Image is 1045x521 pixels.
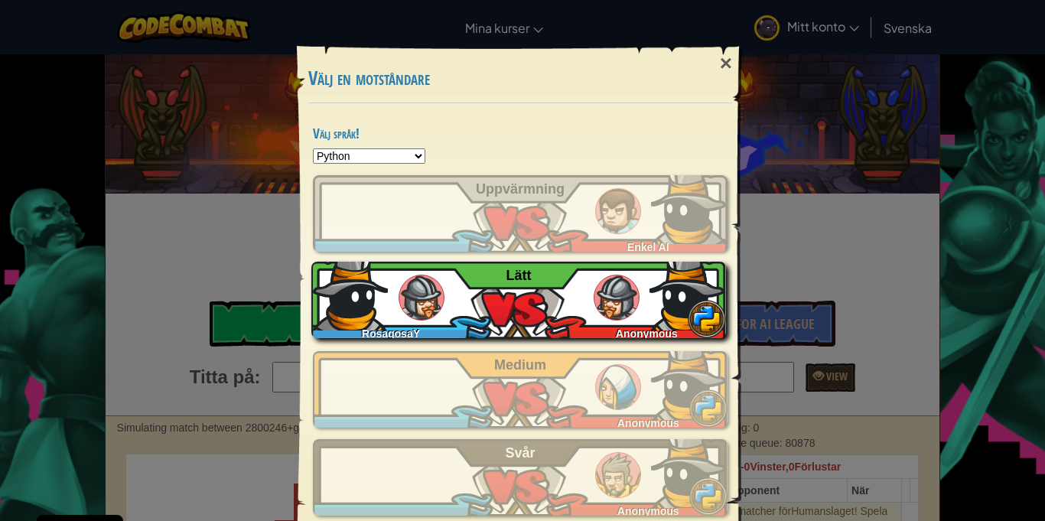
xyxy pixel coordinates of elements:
[494,357,546,373] span: Medium
[313,439,728,516] a: Anonymous
[362,327,420,340] span: RosagosaY
[651,344,728,420] img: H85p6tm4DXF7AAAAAElFTkSuQmCC
[313,126,728,141] h4: Välj språk!
[616,327,678,340] span: Anonymous
[651,168,728,244] img: H85p6tm4DXF7AAAAAElFTkSuQmCC
[506,268,532,283] span: Lätt
[313,262,728,338] a: RosagosaYAnonymous
[617,417,679,429] span: Anonymous
[311,254,388,331] img: H85p6tm4DXF7AAAAAElFTkSuQmCC
[476,181,565,197] span: Uppvärmning
[313,175,728,252] a: Enkel AI
[506,445,536,461] span: Svår
[617,505,679,517] span: Anonymous
[649,254,726,331] img: H85p6tm4DXF7AAAAAElFTkSuQmCC
[594,275,640,321] img: humans_ladder_easy.png
[308,68,732,89] h3: Välj en motståndare
[627,241,669,253] span: Enkel AI
[651,431,728,508] img: H85p6tm4DXF7AAAAAElFTkSuQmCC
[313,351,728,428] a: Anonymous
[595,364,641,410] img: humans_ladder_medium.png
[595,452,641,498] img: humans_ladder_hard.png
[708,41,744,86] div: ×
[399,275,444,321] img: humans_ladder_easy.png
[595,188,641,234] img: humans_ladder_tutorial.png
